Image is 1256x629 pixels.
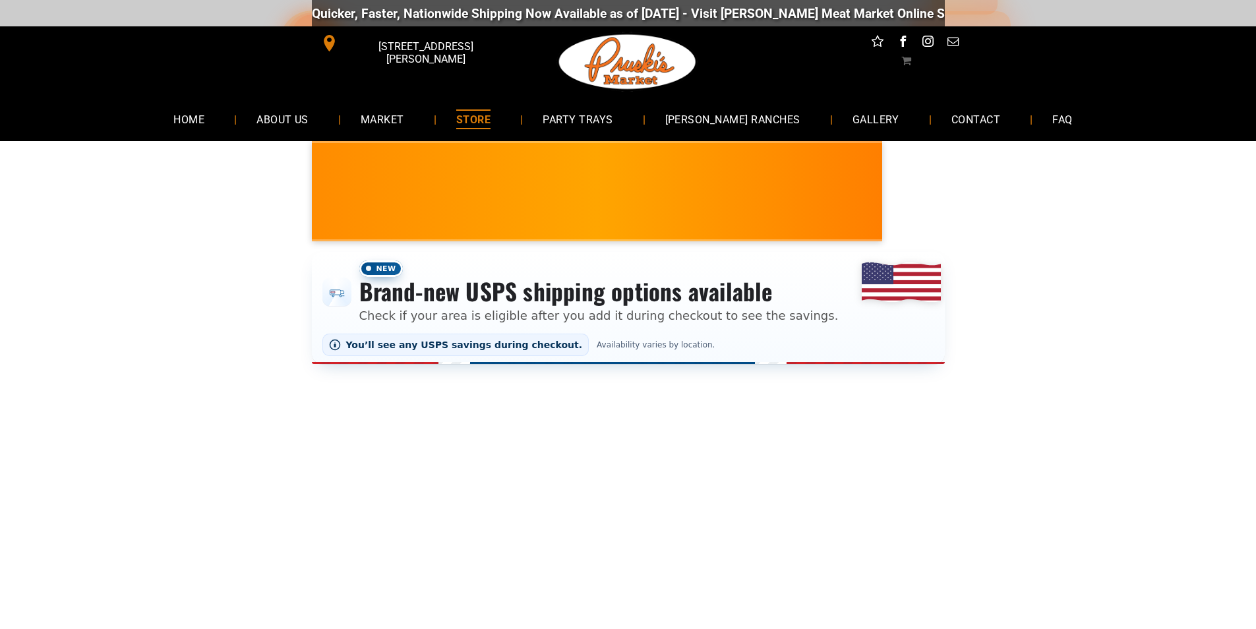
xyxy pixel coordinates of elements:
span: Availability varies by location. [594,340,717,349]
h3: Brand-new USPS shipping options available [359,277,839,306]
a: HOME [154,102,224,136]
p: Check if your area is eligible after you add it during checkout to see the savings. [359,307,839,324]
a: instagram [919,33,936,53]
a: CONTACT [932,102,1020,136]
a: email [944,33,961,53]
a: FAQ [1032,102,1092,136]
a: [PERSON_NAME] RANCHES [645,102,820,136]
a: Social network [869,33,886,53]
a: STORE [436,102,510,136]
span: [PERSON_NAME] MARKET [848,200,1107,222]
div: Quicker, Faster, Nationwide Shipping Now Available as of [DATE] - Visit [PERSON_NAME] Meat Market... [287,6,1085,21]
a: PARTY TRAYS [523,102,632,136]
a: [STREET_ADDRESS][PERSON_NAME] [312,33,514,53]
img: Pruski-s+Market+HQ+Logo2-1920w.png [556,26,699,98]
a: MARKET [341,102,424,136]
div: Shipping options announcement [312,252,945,364]
a: GALLERY [833,102,919,136]
a: ABOUT US [237,102,328,136]
span: You’ll see any USPS savings during checkout. [346,340,583,350]
a: facebook [894,33,911,53]
span: [STREET_ADDRESS][PERSON_NAME] [340,34,510,72]
span: New [359,260,403,277]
